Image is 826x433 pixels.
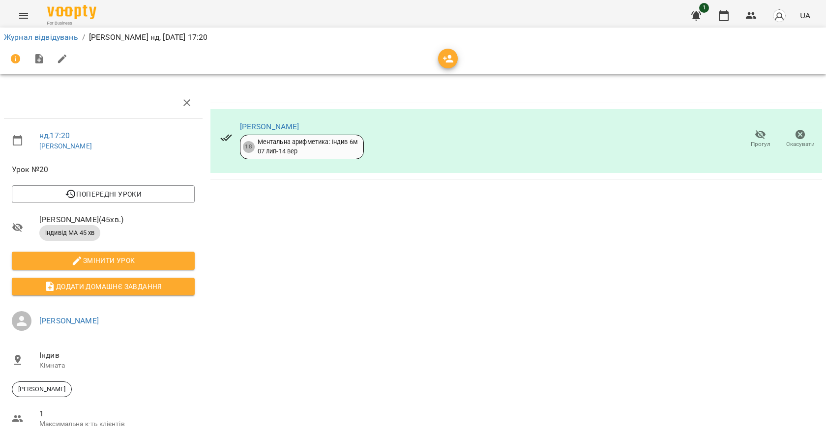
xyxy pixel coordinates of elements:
[12,278,195,295] button: Додати домашнє завдання
[740,125,780,153] button: Прогул
[240,122,299,131] a: [PERSON_NAME]
[751,140,770,148] span: Прогул
[4,31,822,43] nav: breadcrumb
[12,252,195,269] button: Змінити урок
[4,32,78,42] a: Журнал відвідувань
[39,131,70,140] a: нд , 17:20
[39,349,195,361] span: Індив
[20,281,187,292] span: Додати домашнє завдання
[39,142,92,150] a: [PERSON_NAME]
[786,140,815,148] span: Скасувати
[20,188,187,200] span: Попередні уроки
[258,138,357,156] div: Ментальна арифметика: Індив 6м 07 лип - 14 вер
[39,419,195,429] p: Максимальна к-ть клієнтів
[772,9,786,23] img: avatar_s.png
[47,20,96,27] span: For Business
[800,10,810,21] span: UA
[12,164,195,175] span: Урок №20
[12,185,195,203] button: Попередні уроки
[780,125,820,153] button: Скасувати
[12,4,35,28] button: Menu
[39,408,195,420] span: 1
[699,3,709,13] span: 1
[39,361,195,371] p: Кімната
[12,385,71,394] span: [PERSON_NAME]
[796,6,814,25] button: UA
[39,316,99,325] a: [PERSON_NAME]
[82,31,85,43] li: /
[243,141,255,153] div: 18
[47,5,96,19] img: Voopty Logo
[39,214,195,226] span: [PERSON_NAME] ( 45 хв. )
[12,381,72,397] div: [PERSON_NAME]
[20,255,187,266] span: Змінити урок
[89,31,207,43] p: [PERSON_NAME] нд, [DATE] 17:20
[39,229,100,237] span: індивід МА 45 хв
